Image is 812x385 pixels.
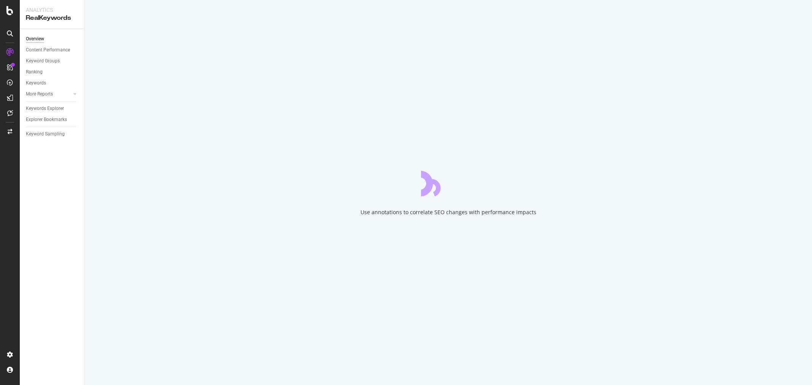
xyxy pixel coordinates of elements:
div: Analytics [26,6,78,14]
div: Keyword Sampling [26,130,65,138]
div: Use annotations to correlate SEO changes with performance impacts [361,208,536,216]
div: Overview [26,35,44,43]
div: More Reports [26,90,53,98]
a: Explorer Bookmarks [26,116,79,124]
a: Keyword Groups [26,57,79,65]
a: Keyword Sampling [26,130,79,138]
a: Overview [26,35,79,43]
a: Content Performance [26,46,79,54]
div: Ranking [26,68,43,76]
a: Ranking [26,68,79,76]
a: Keywords Explorer [26,105,79,113]
div: animation [421,169,476,196]
div: Keywords [26,79,46,87]
div: Explorer Bookmarks [26,116,67,124]
div: Content Performance [26,46,70,54]
a: More Reports [26,90,71,98]
a: Keywords [26,79,79,87]
div: Keyword Groups [26,57,60,65]
div: RealKeywords [26,14,78,22]
div: Keywords Explorer [26,105,64,113]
